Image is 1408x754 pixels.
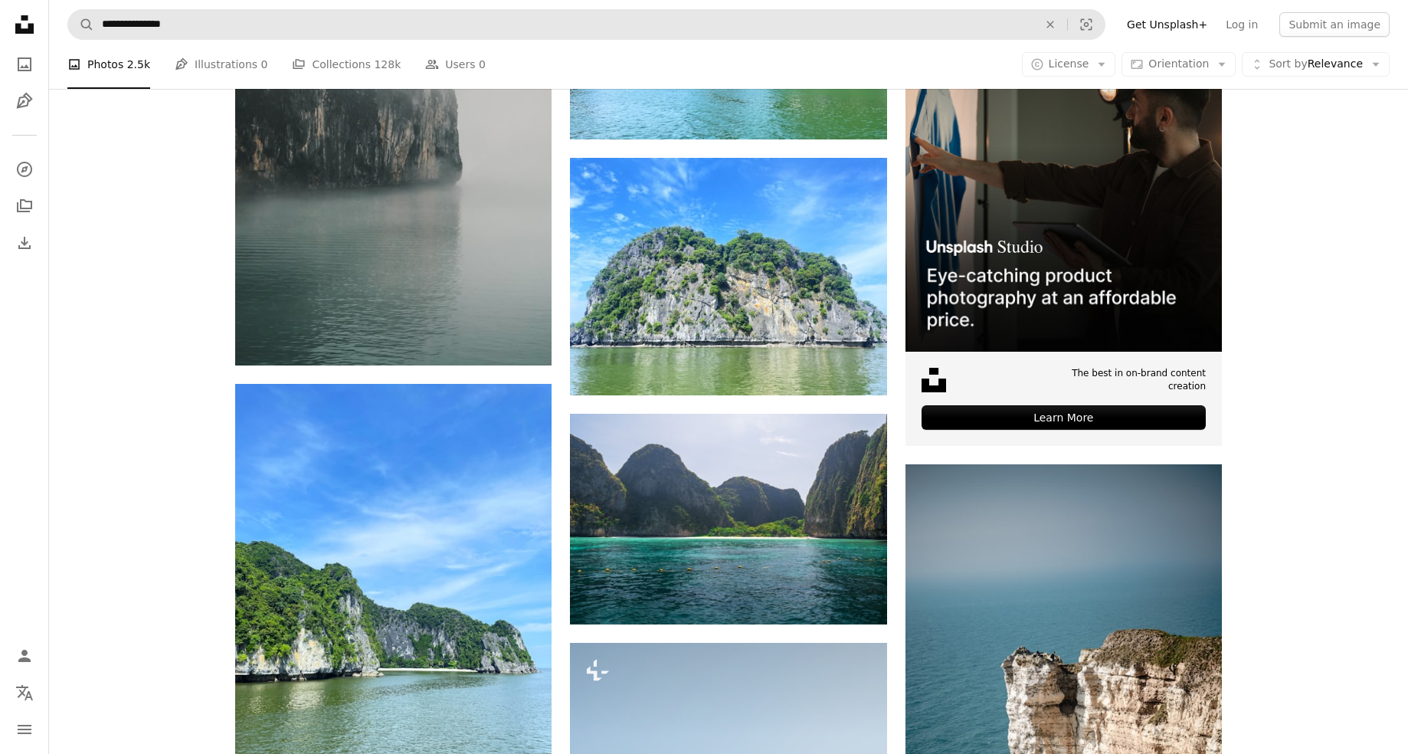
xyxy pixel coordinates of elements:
[292,40,401,89] a: Collections 128k
[9,9,40,43] a: Home — Unsplash
[1049,57,1089,70] span: License
[1148,57,1209,70] span: Orientation
[1033,10,1067,39] button: Clear
[1068,10,1105,39] button: Visual search
[9,641,40,671] a: Log in / Sign up
[1279,12,1390,37] button: Submit an image
[425,40,486,89] a: Users 0
[905,35,1222,352] img: file-1715714098234-25b8b4e9d8faimage
[1269,57,1307,70] span: Sort by
[68,10,94,39] button: Search Unsplash
[9,191,40,221] a: Collections
[175,40,267,89] a: Illustrations 0
[922,368,946,392] img: file-1631678316303-ed18b8b5cb9cimage
[235,588,552,602] a: A large body of water surrounded by mountains
[9,677,40,708] button: Language
[9,86,40,116] a: Illustrations
[905,739,1222,752] a: a rocky cliff with a body of water in the background
[1022,52,1116,77] button: License
[1269,57,1363,72] span: Relevance
[9,228,40,258] a: Download History
[1121,52,1236,77] button: Orientation
[9,714,40,745] button: Menu
[1242,52,1390,77] button: Sort byRelevance
[570,269,886,283] a: A small island in the middle of a body of water
[1032,367,1206,393] span: The best in on-brand content creation
[67,9,1105,40] form: Find visuals sitewide
[570,512,886,526] a: body of water near mountain during daytime
[905,35,1222,446] a: The best in on-brand content creationLearn More
[9,154,40,185] a: Explore
[479,56,486,73] span: 0
[1118,12,1216,37] a: Get Unsplash+
[1216,12,1267,37] a: Log in
[570,414,886,625] img: body of water near mountain during daytime
[570,158,886,395] img: A small island in the middle of a body of water
[9,49,40,80] a: Photos
[235,120,552,134] a: Fog blankets a mountain rising from serene water.
[922,405,1206,430] div: Learn More
[261,56,268,73] span: 0
[374,56,401,73] span: 128k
